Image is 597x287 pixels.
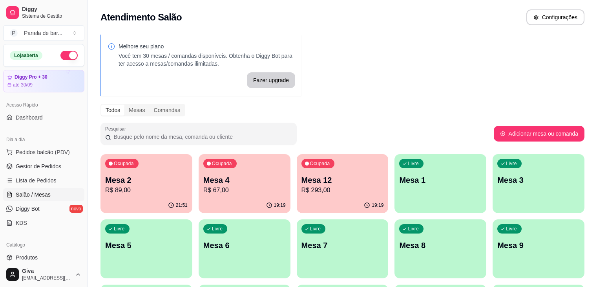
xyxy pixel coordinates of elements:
p: R$ 293,00 [301,186,384,195]
button: LivreMesa 1 [394,154,486,213]
span: Sistema de Gestão [22,13,81,19]
p: Mesa 6 [203,240,286,251]
div: Todos [101,105,124,116]
span: [EMAIL_ADDRESS][DOMAIN_NAME] [22,275,72,281]
p: Mesa 5 [105,240,188,251]
p: 19:19 [372,202,383,208]
span: Dashboard [16,114,43,121]
button: Giva[EMAIL_ADDRESS][DOMAIN_NAME] [3,265,84,284]
div: Acesso Rápido [3,99,84,111]
p: Você tem 30 mesas / comandas disponíveis. Obtenha o Diggy Bot para ter acesso a mesas/comandas il... [119,52,295,68]
article: Diggy Pro + 30 [15,74,47,80]
span: Diggy Bot [16,205,40,213]
button: Select a team [3,25,84,41]
p: Ocupada [310,160,330,167]
p: Livre [212,226,223,232]
button: Fazer upgrade [247,72,295,88]
a: DiggySistema de Gestão [3,3,84,22]
p: Mesa 4 [203,175,286,186]
span: Produtos [16,254,38,261]
span: KDS [16,219,27,227]
div: Loja aberta [10,51,42,60]
button: OcupadaMesa 4R$ 67,0019:19 [199,154,290,213]
button: Adicionar mesa ou comanda [494,126,584,142]
p: Ocupada [212,160,232,167]
p: Mesa 3 [497,175,580,186]
button: Pedidos balcão (PDV) [3,146,84,158]
p: R$ 67,00 [203,186,286,195]
p: Melhore seu plano [119,42,295,50]
p: Mesa 2 [105,175,188,186]
article: até 30/09 [13,82,33,88]
p: Livre [408,226,419,232]
a: Salão / Mesas [3,188,84,201]
a: Gestor de Pedidos [3,160,84,173]
input: Pesquisar [111,133,292,141]
button: LivreMesa 5 [100,219,192,278]
p: Mesa 9 [497,240,580,251]
div: Panela de bar ... [24,29,62,37]
p: Mesa 8 [399,240,482,251]
p: Livre [506,226,517,232]
p: Livre [506,160,517,167]
span: P [10,29,18,37]
p: Mesa 7 [301,240,384,251]
p: Livre [310,226,321,232]
span: Giva [22,268,72,275]
button: LivreMesa 7 [297,219,389,278]
p: 19:19 [274,202,286,208]
a: Diggy Botnovo [3,202,84,215]
div: Mesas [124,105,149,116]
p: R$ 89,00 [105,186,188,195]
button: Alterar Status [60,51,78,60]
button: LivreMesa 3 [493,154,584,213]
p: Mesa 12 [301,175,384,186]
button: LivreMesa 6 [199,219,290,278]
a: Produtos [3,251,84,264]
button: Configurações [526,9,584,25]
p: Ocupada [114,160,134,167]
span: Lista de Pedidos [16,177,57,184]
h2: Atendimento Salão [100,11,182,24]
div: Comandas [150,105,185,116]
span: Diggy [22,6,81,13]
p: Livre [114,226,125,232]
span: Salão / Mesas [16,191,51,199]
a: Diggy Pro + 30até 30/09 [3,70,84,92]
p: Mesa 1 [399,175,482,186]
p: Livre [408,160,419,167]
a: Lista de Pedidos [3,174,84,187]
div: Dia a dia [3,133,84,146]
button: OcupadaMesa 12R$ 293,0019:19 [297,154,389,213]
button: LivreMesa 9 [493,219,584,278]
p: 21:51 [176,202,188,208]
a: Dashboard [3,111,84,124]
button: LivreMesa 8 [394,219,486,278]
a: KDS [3,217,84,229]
button: OcupadaMesa 2R$ 89,0021:51 [100,154,192,213]
span: Pedidos balcão (PDV) [16,148,70,156]
span: Gestor de Pedidos [16,162,61,170]
label: Pesquisar [105,125,129,132]
div: Catálogo [3,239,84,251]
